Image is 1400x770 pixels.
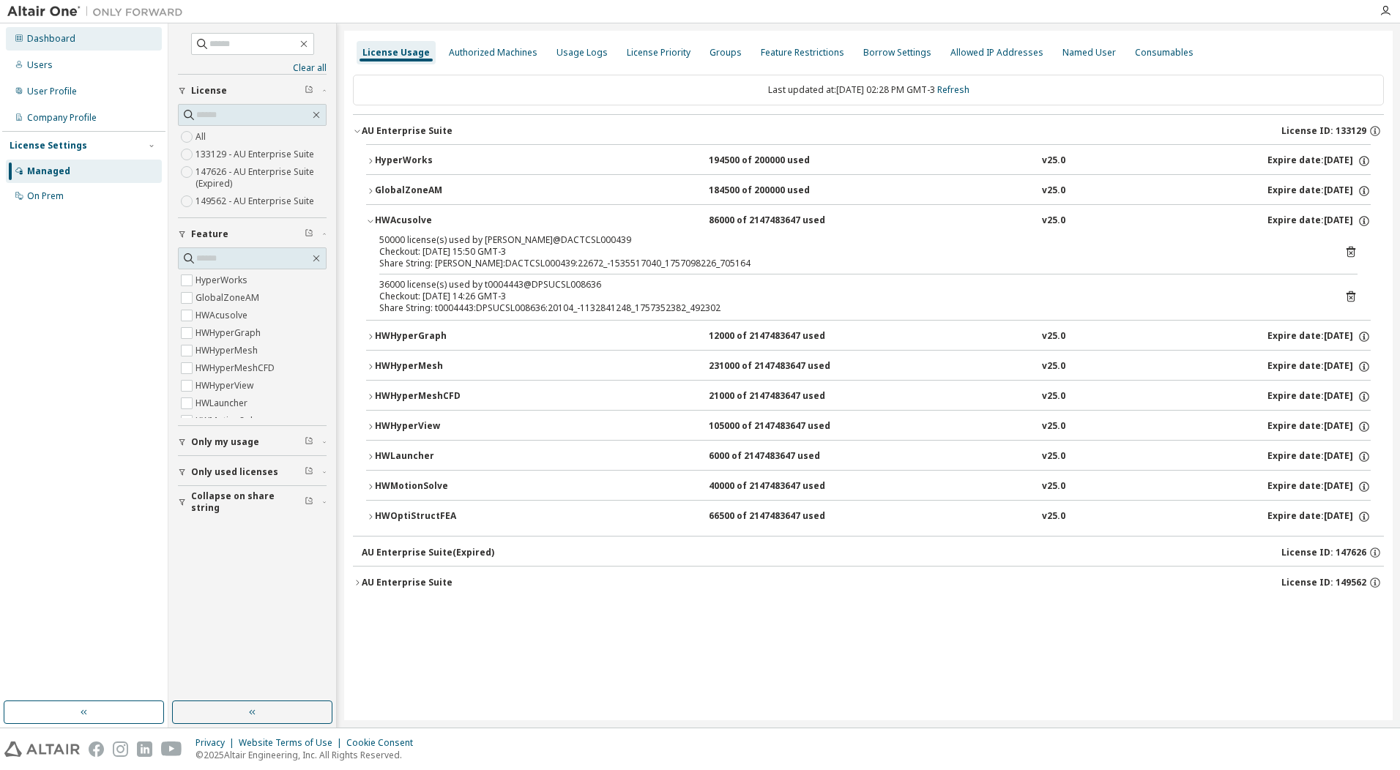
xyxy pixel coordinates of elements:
[178,456,327,488] button: Only used licenses
[362,47,430,59] div: License Usage
[178,75,327,107] button: License
[761,47,844,59] div: Feature Restrictions
[709,390,841,403] div: 21000 of 2147483647 used
[375,214,507,228] div: HWAcusolve
[379,291,1322,302] div: Checkout: [DATE] 14:26 GMT-3
[305,436,313,448] span: Clear filter
[709,450,841,463] div: 6000 of 2147483647 used
[191,436,259,448] span: Only my usage
[305,496,313,508] span: Clear filter
[1267,154,1371,168] div: Expire date: [DATE]
[366,411,1371,443] button: HWHyperView105000 of 2147483647 usedv25.0Expire date:[DATE]
[375,450,507,463] div: HWLauncher
[366,381,1371,413] button: HWHyperMeshCFD21000 of 2147483647 usedv25.0Expire date:[DATE]
[375,154,507,168] div: HyperWorks
[1267,510,1371,523] div: Expire date: [DATE]
[196,359,278,377] label: HWHyperMeshCFD
[709,420,841,433] div: 105000 of 2147483647 used
[710,47,742,59] div: Groups
[709,214,841,228] div: 86000 of 2147483647 used
[27,165,70,177] div: Managed
[191,490,305,514] span: Collapse on share string
[709,480,841,493] div: 40000 of 2147483647 used
[366,145,1371,177] button: HyperWorks194500 of 200000 usedv25.0Expire date:[DATE]
[305,85,313,97] span: Clear filter
[10,140,87,152] div: License Settings
[937,83,969,96] a: Refresh
[1281,125,1366,137] span: License ID: 133129
[366,471,1371,503] button: HWMotionSolve40000 of 2147483647 usedv25.0Expire date:[DATE]
[178,62,327,74] a: Clear all
[113,741,128,757] img: instagram.svg
[366,351,1371,383] button: HWHyperMesh231000 of 2147483647 usedv25.0Expire date:[DATE]
[305,466,313,478] span: Clear filter
[89,741,104,757] img: facebook.svg
[379,234,1322,246] div: 50000 license(s) used by [PERSON_NAME]@DACTCSL000439
[375,390,507,403] div: HWHyperMeshCFD
[161,741,182,757] img: youtube.svg
[362,547,494,558] div: AU Enterprise Suite (Expired)
[379,258,1322,269] div: Share String: [PERSON_NAME]:DACTCSL000439:22672_-1535517040_1757098226_705164
[709,330,841,343] div: 12000 of 2147483647 used
[4,741,80,757] img: altair_logo.svg
[1042,214,1065,228] div: v25.0
[362,577,453,588] div: AU Enterprise Suite
[196,289,262,307] label: GlobalZoneAM
[375,420,507,433] div: HWHyperView
[863,47,931,59] div: Borrow Settings
[27,59,53,71] div: Users
[191,85,227,97] span: License
[1267,390,1371,403] div: Expire date: [DATE]
[196,395,250,412] label: HWLauncher
[27,33,75,45] div: Dashboard
[1135,47,1194,59] div: Consumables
[366,175,1371,207] button: GlobalZoneAM184500 of 200000 usedv25.0Expire date:[DATE]
[366,501,1371,533] button: HWOptiStructFEA66500 of 2147483647 usedv25.0Expire date:[DATE]
[709,510,841,523] div: 66500 of 2147483647 used
[196,192,317,210] label: 149562 - AU Enterprise Suite
[379,279,1322,291] div: 36000 license(s) used by t0004443@DPSUCSL008636
[709,154,841,168] div: 194500 of 200000 used
[196,737,239,749] div: Privacy
[1267,360,1371,373] div: Expire date: [DATE]
[950,47,1043,59] div: Allowed IP Addresses
[1042,330,1065,343] div: v25.0
[178,218,327,250] button: Feature
[178,486,327,518] button: Collapse on share string
[1267,420,1371,433] div: Expire date: [DATE]
[27,190,64,202] div: On Prem
[196,163,327,192] label: 147626 - AU Enterprise Suite (Expired)
[137,741,152,757] img: linkedin.svg
[1042,184,1065,198] div: v25.0
[1267,184,1371,198] div: Expire date: [DATE]
[379,302,1322,314] div: Share String: t0004443:DPSUCSL008636:20104_-1132841248_1757352382_492302
[196,307,250,324] label: HWAcusolve
[196,377,256,395] label: HWHyperView
[196,324,264,342] label: HWHyperGraph
[1042,510,1065,523] div: v25.0
[1042,154,1065,168] div: v25.0
[366,205,1371,237] button: HWAcusolve86000 of 2147483647 usedv25.0Expire date:[DATE]
[1281,577,1366,588] span: License ID: 149562
[353,75,1384,105] div: Last updated at: [DATE] 02:28 PM GMT-3
[196,146,317,163] label: 133129 - AU Enterprise Suite
[375,360,507,373] div: HWHyperMesh
[362,125,453,137] div: AU Enterprise Suite
[375,330,507,343] div: HWHyperGraph
[375,480,507,493] div: HWMotionSolve
[1281,547,1366,558] span: License ID: 147626
[375,184,507,198] div: GlobalZoneAM
[556,47,608,59] div: Usage Logs
[366,321,1371,353] button: HWHyperGraph12000 of 2147483647 usedv25.0Expire date:[DATE]
[709,360,841,373] div: 231000 of 2147483647 used
[353,115,1384,147] button: AU Enterprise SuiteLicense ID: 133129
[196,749,422,761] p: © 2025 Altair Engineering, Inc. All Rights Reserved.
[375,510,507,523] div: HWOptiStructFEA
[709,184,841,198] div: 184500 of 200000 used
[7,4,190,19] img: Altair One
[305,228,313,240] span: Clear filter
[1267,450,1371,463] div: Expire date: [DATE]
[449,47,537,59] div: Authorized Machines
[1062,47,1116,59] div: Named User
[1042,450,1065,463] div: v25.0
